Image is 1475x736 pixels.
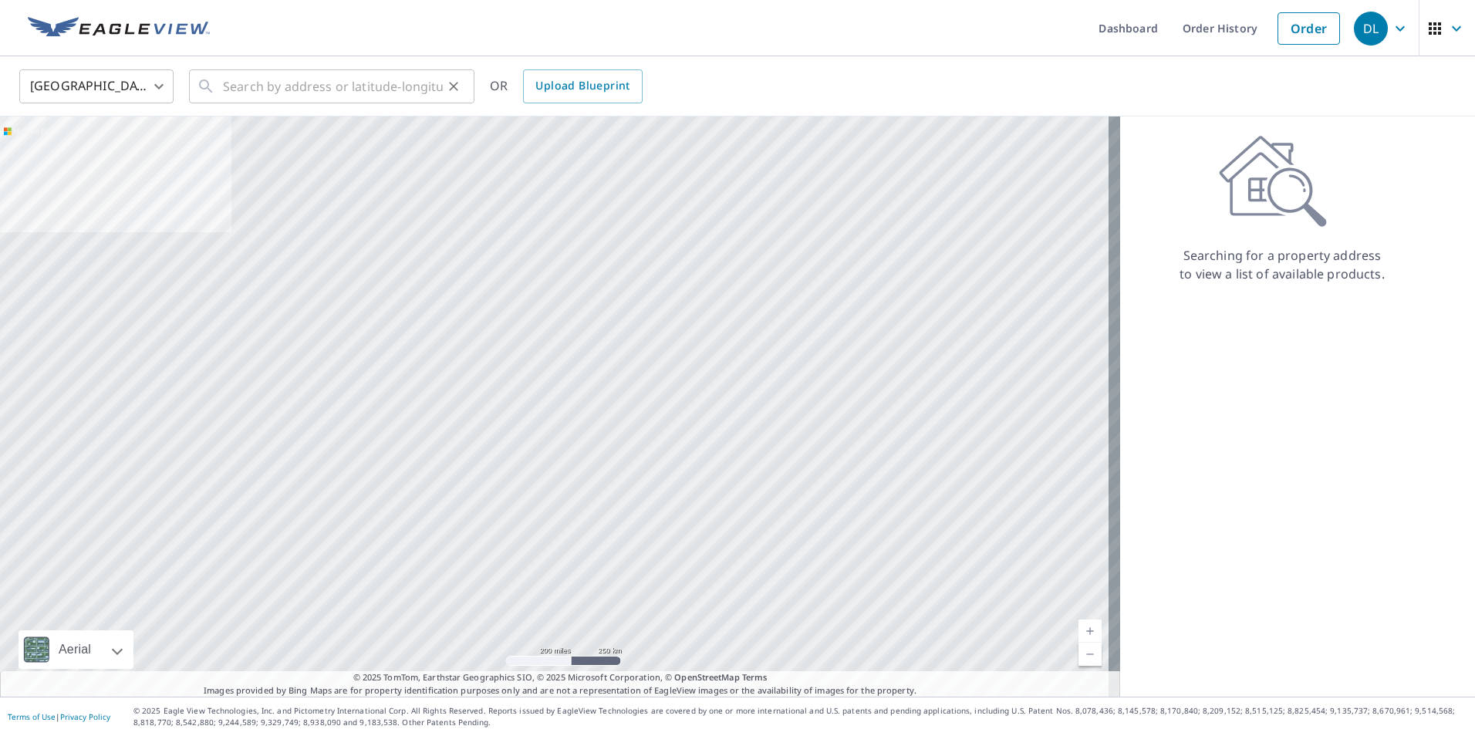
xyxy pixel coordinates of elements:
img: EV Logo [28,17,210,40]
a: Upload Blueprint [523,69,642,103]
input: Search by address or latitude-longitude [223,65,443,108]
p: | [8,712,110,721]
a: Privacy Policy [60,711,110,722]
div: OR [490,69,643,103]
a: Terms [742,671,768,683]
a: OpenStreetMap [674,671,739,683]
p: Searching for a property address to view a list of available products. [1179,246,1386,283]
a: Current Level 5, Zoom Out [1078,643,1102,666]
a: Current Level 5, Zoom In [1078,620,1102,643]
div: Aerial [19,630,133,669]
div: Aerial [54,630,96,669]
div: [GEOGRAPHIC_DATA] [19,65,174,108]
span: © 2025 TomTom, Earthstar Geographics SIO, © 2025 Microsoft Corporation, © [353,671,768,684]
a: Order [1278,12,1340,45]
span: Upload Blueprint [535,76,629,96]
a: Terms of Use [8,711,56,722]
p: © 2025 Eagle View Technologies, Inc. and Pictometry International Corp. All Rights Reserved. Repo... [133,705,1467,728]
div: DL [1354,12,1388,46]
button: Clear [443,76,464,97]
